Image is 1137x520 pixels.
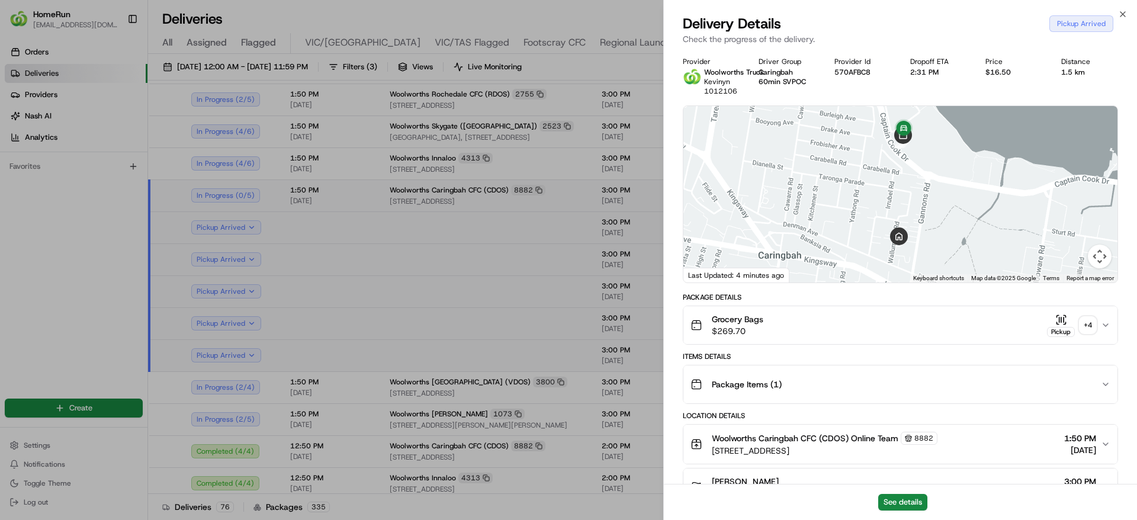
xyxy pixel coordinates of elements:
[910,57,967,66] div: Dropoff ETA
[985,57,1042,66] div: Price
[683,425,1117,464] button: Woolworths Caringbah CFC (CDOS) Online Team8882[STREET_ADDRESS]1:50 PM[DATE]
[894,136,907,149] div: 1
[712,432,898,444] span: Woolworths Caringbah CFC (CDOS) Online Team
[971,275,1036,281] span: Map data ©2025 Google
[914,434,933,443] span: 8882
[1088,245,1112,268] button: Map camera controls
[704,77,737,96] span: Kevinyn 1012106
[712,378,782,390] span: Package Items ( 1 )
[683,57,740,66] div: Provider
[1047,327,1075,337] div: Pickup
[712,313,763,325] span: Grocery Bags
[1047,314,1075,337] button: Pickup
[1064,476,1096,487] span: 3:00 PM
[1080,317,1096,333] div: + 4
[1043,275,1059,281] a: Terms
[759,68,815,86] div: Caringbah 60min SVPOC
[704,68,764,77] span: Woolworths Truck
[878,494,927,511] button: See details
[1047,314,1096,337] button: Pickup+4
[913,274,964,283] button: Keyboard shortcuts
[712,325,763,337] span: $269.70
[712,445,937,457] span: [STREET_ADDRESS]
[1064,432,1096,444] span: 1:50 PM
[683,306,1117,344] button: Grocery Bags$269.70Pickup+4
[910,68,967,77] div: 2:31 PM
[683,268,789,283] div: Last Updated: 4 minutes ago
[834,68,871,77] button: 570AFBC8
[683,33,1118,45] p: Check the progress of the delivery.
[683,365,1117,403] button: Package Items (1)
[759,57,815,66] div: Driver Group
[712,476,779,487] span: [PERSON_NAME]
[686,267,725,283] img: Google
[683,68,702,86] img: ww.png
[834,57,891,66] div: Provider Id
[683,411,1118,421] div: Location Details
[1064,444,1096,456] span: [DATE]
[683,468,1117,506] button: [PERSON_NAME]3:00 PM
[1067,275,1114,281] a: Report a map error
[683,293,1118,302] div: Package Details
[1061,57,1118,66] div: Distance
[683,352,1118,361] div: Items Details
[686,267,725,283] a: Open this area in Google Maps (opens a new window)
[1061,68,1118,77] div: 1.5 km
[683,14,781,33] span: Delivery Details
[985,68,1042,77] div: $16.50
